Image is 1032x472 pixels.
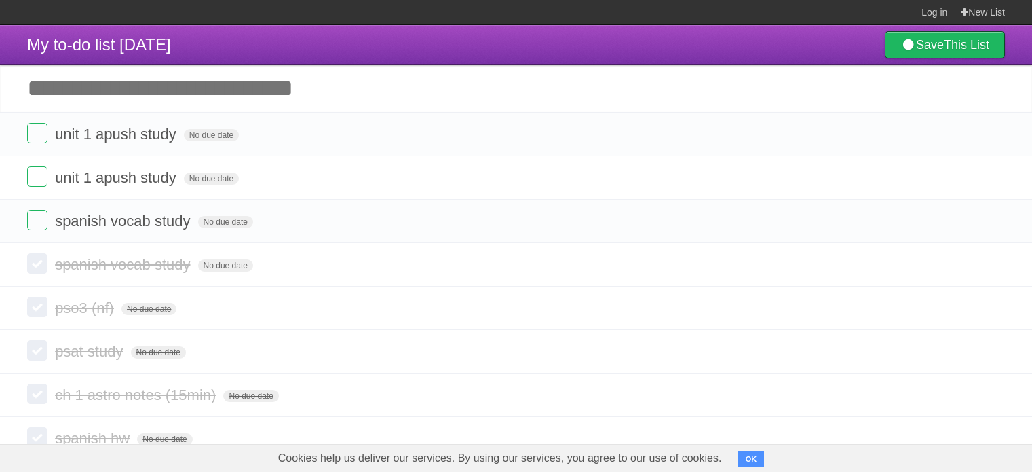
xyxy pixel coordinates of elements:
span: ch 1 astro notes (15min) [55,386,219,403]
span: No due date [223,390,278,402]
span: My to-do list [DATE] [27,35,171,54]
span: psat study [55,343,126,360]
span: unit 1 apush study [55,126,180,143]
span: Cookies help us deliver our services. By using our services, you agree to our use of cookies. [265,445,735,472]
span: No due date [184,173,239,185]
a: SaveThis List [885,31,1005,58]
b: This List [944,38,989,52]
span: No due date [184,129,239,141]
label: Done [27,166,47,187]
label: Done [27,210,47,230]
label: Done [27,123,47,143]
span: No due date [198,259,253,272]
span: pso3 (nf) [55,299,117,316]
button: OK [738,451,765,467]
label: Done [27,297,47,317]
label: Done [27,384,47,404]
span: spanish vocab study [55,213,193,230]
span: No due date [131,346,186,359]
span: unit 1 apush study [55,169,180,186]
span: spanish vocab study [55,256,193,273]
span: No due date [198,216,253,228]
span: No due date [121,303,176,315]
span: No due date [137,433,192,446]
label: Done [27,427,47,448]
label: Done [27,340,47,361]
span: spanish hw [55,430,133,447]
label: Done [27,253,47,274]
